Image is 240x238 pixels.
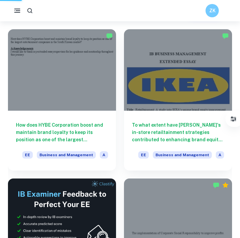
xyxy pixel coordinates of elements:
span: A [100,151,108,159]
h6: To what extent have [PERSON_NAME]'s in-store retailtainment strategies contributed to enhancing b... [132,121,224,143]
h6: How does HYBE Corporation boost and maintain brand loyalty to keep its position as one of the lar... [16,121,108,143]
div: Premium [222,182,229,188]
span: Business and Management [153,151,212,159]
a: How does HYBE Corporation boost and maintain brand loyalty to keep its position as one of the lar... [8,29,116,171]
h6: ZK [209,7,216,14]
a: To what extent have [PERSON_NAME]'s in-store retailtainment strategies contributed to enhancing b... [124,29,232,171]
span: Business and Management [37,151,96,159]
button: ZK [206,4,219,17]
img: Marked [106,33,113,39]
img: Marked [213,182,219,188]
span: EE [138,151,149,159]
span: EE [22,151,33,159]
span: A [216,151,224,159]
img: Marked [222,33,229,39]
button: Filter [227,112,240,126]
